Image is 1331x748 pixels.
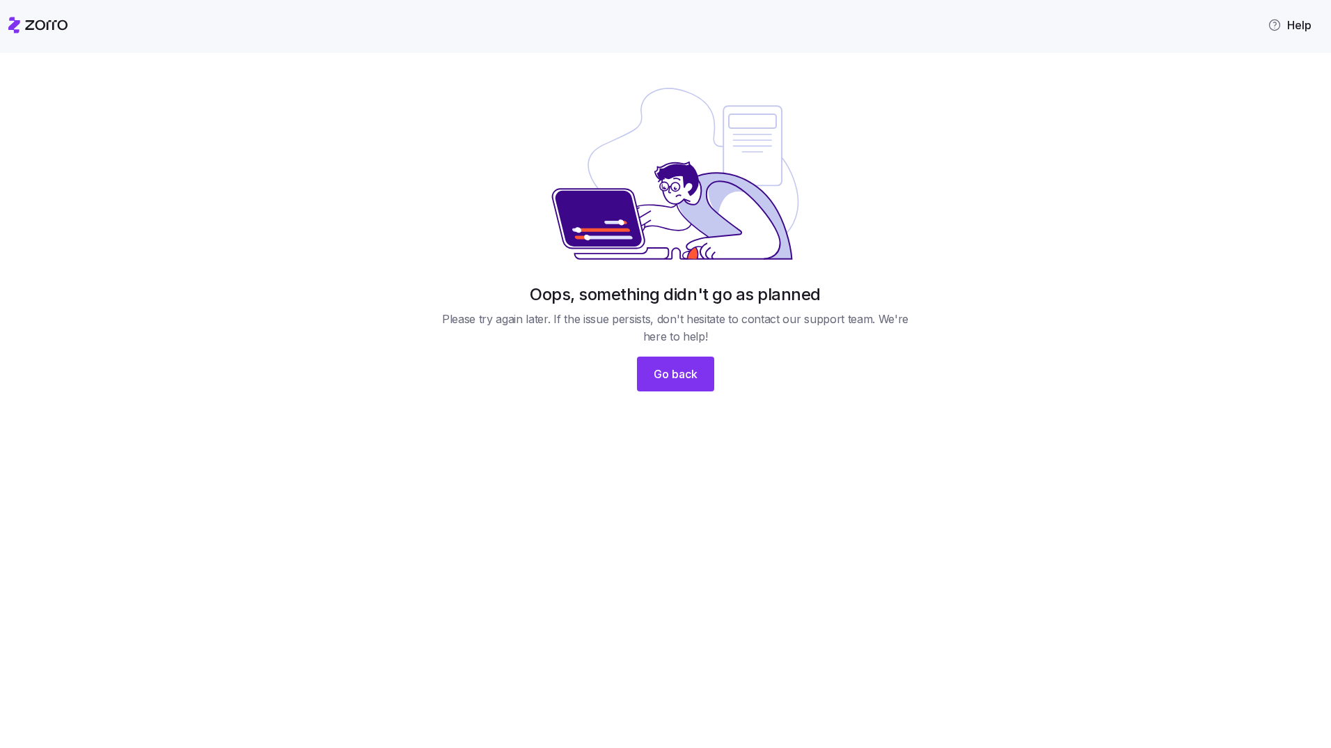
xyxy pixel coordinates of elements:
[637,357,714,391] button: Go back
[436,311,915,345] span: Please try again later. If the issue persists, don't hesitate to contact our support team. We're ...
[654,366,698,382] span: Go back
[530,283,821,305] h1: Oops, something didn't go as planned
[1268,17,1312,33] span: Help
[1257,11,1323,39] button: Help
